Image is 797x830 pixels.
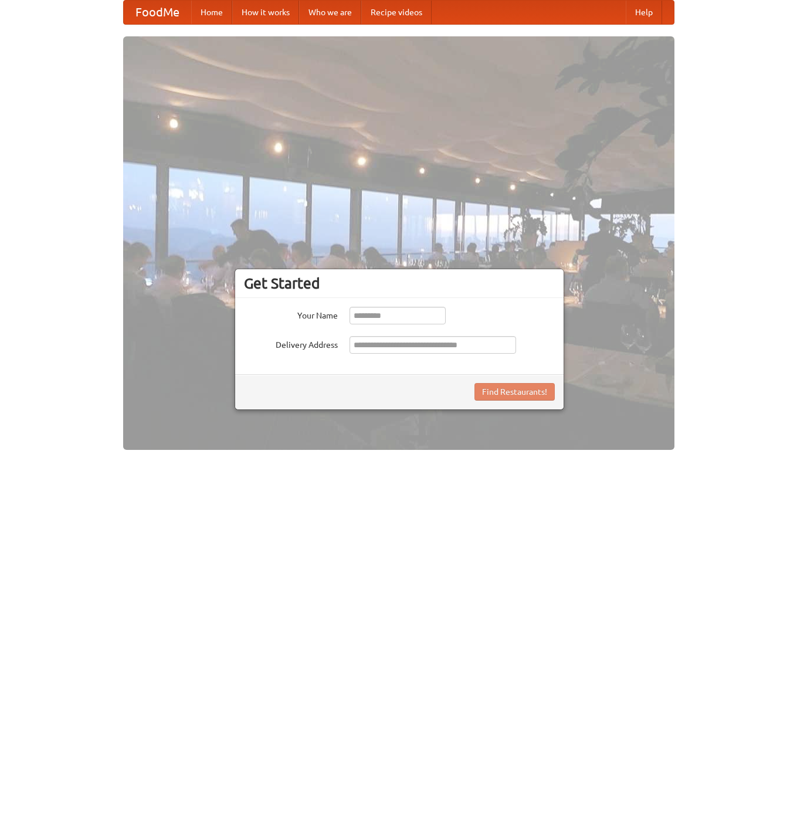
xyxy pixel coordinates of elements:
[244,275,555,292] h3: Get Started
[299,1,361,24] a: Who we are
[626,1,662,24] a: Help
[361,1,432,24] a: Recipe videos
[124,1,191,24] a: FoodMe
[474,383,555,401] button: Find Restaurants!
[244,336,338,351] label: Delivery Address
[244,307,338,321] label: Your Name
[232,1,299,24] a: How it works
[191,1,232,24] a: Home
